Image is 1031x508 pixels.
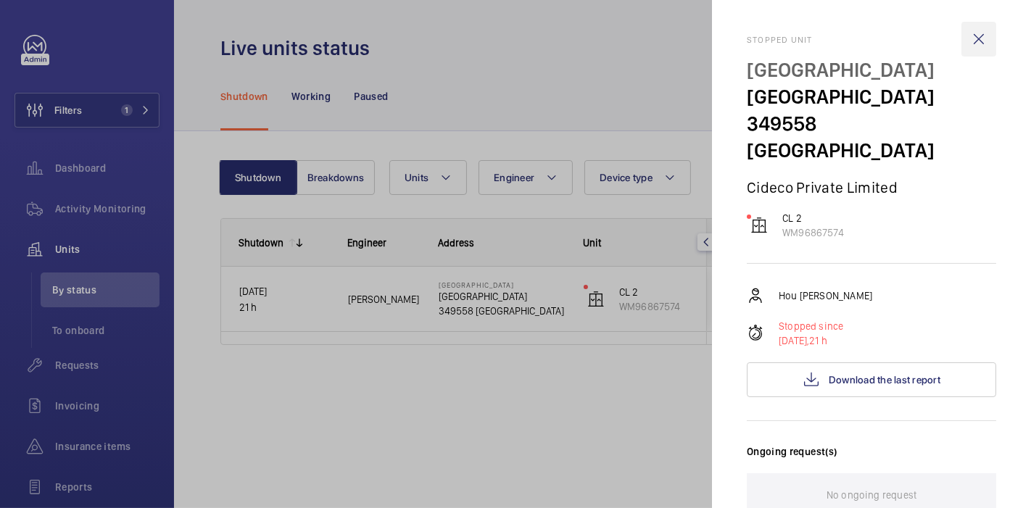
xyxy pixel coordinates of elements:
p: 21 h [779,333,843,348]
p: Stopped since [779,319,843,333]
h2: Stopped unit [747,35,996,45]
span: [DATE], [779,335,809,346]
p: 349558 [GEOGRAPHIC_DATA] [747,110,996,164]
span: Download the last report [829,374,940,386]
p: [GEOGRAPHIC_DATA] [747,83,996,110]
h3: Ongoing request(s) [747,444,996,473]
p: [GEOGRAPHIC_DATA] [747,57,996,83]
p: WM96867574 [782,225,844,240]
p: Hou [PERSON_NAME] [779,288,872,303]
img: elevator.svg [750,217,768,234]
p: Cideco Private Limited [747,178,996,196]
button: Download the last report [747,362,996,397]
p: CL 2 [782,211,844,225]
